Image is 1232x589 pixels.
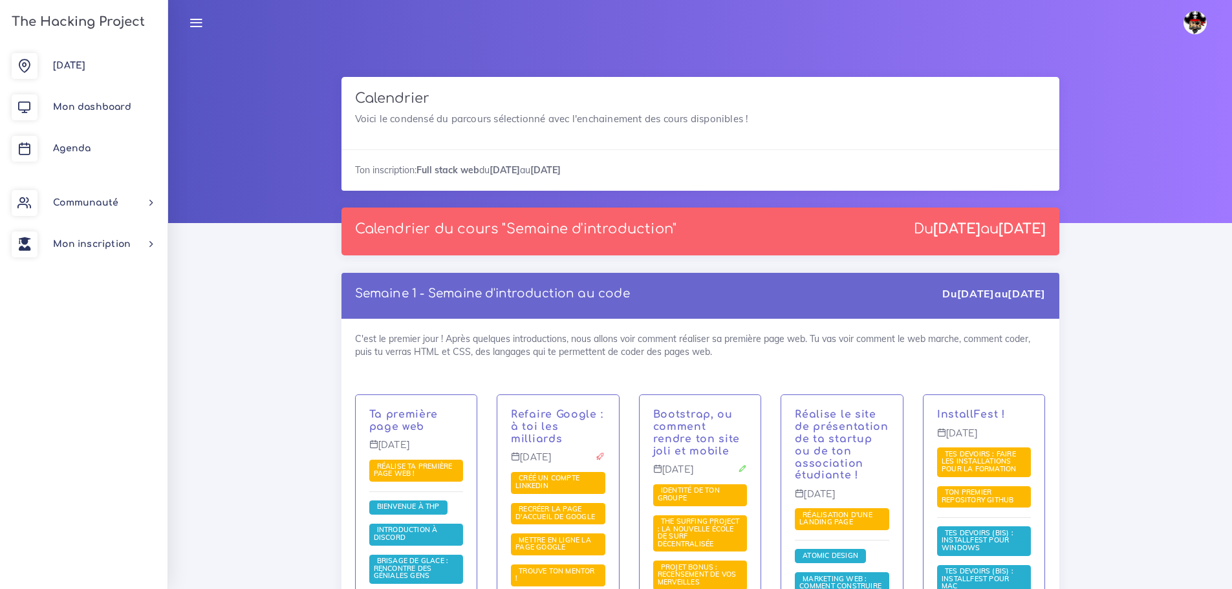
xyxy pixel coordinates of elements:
span: Introduction à Discord [374,525,438,542]
span: Nous allons te demander de trouver la personne qui va t'aider à faire la formation dans les meill... [511,564,605,586]
strong: [DATE] [490,164,520,176]
i: Projet à rendre ce jour-là [596,452,605,461]
a: Réalisation d'une landing page [799,511,872,528]
a: Mettre en ligne la page Google [515,536,591,553]
p: [DATE] [795,489,889,509]
p: Et voilà ! Nous te donnerons les astuces marketing pour bien savoir vendre un concept ou une idée... [795,409,889,482]
span: Réalisation d'une landing page [799,510,872,527]
span: Bienvenue à THP [374,502,443,511]
span: Tu vas devoir refaire la page d'accueil de The Surfing Project, une école de code décentralisée. ... [653,515,748,552]
strong: Full stack web [416,164,479,176]
i: Corrections cette journée là [738,464,747,473]
a: Identité de ton groupe [658,486,720,503]
span: Dans ce projet, nous te demanderons de coder ta première page web. Ce sera l'occasion d'appliquer... [369,460,464,482]
span: Pour ce projet, nous allons te proposer d'utiliser ton nouveau terminal afin de faire marcher Git... [937,486,1032,508]
span: [DATE] [53,61,85,70]
strong: [DATE] [957,287,995,300]
a: Bienvenue à THP [374,502,443,511]
a: Brisage de glace : rencontre des géniales gens [374,557,449,581]
a: Ton premier repository GitHub [942,488,1017,505]
span: Utilise tout ce que tu as vu jusqu'à présent pour faire profiter à la terre entière de ton super ... [511,533,605,555]
a: Tes devoirs : faire les installations pour la formation [942,450,1020,474]
span: THP est avant tout un aventure humaine avec des rencontres. Avant de commencer nous allons te dem... [369,555,464,584]
span: The Surfing Project : la nouvelle école de surf décentralisée [658,517,740,548]
span: Créé un compte LinkedIn [515,473,579,490]
span: Mon inscription [53,239,131,249]
p: Voici le condensé du parcours sélectionné avec l'enchainement des cours disponibles ! [355,111,1046,127]
a: Créé un compte LinkedIn [515,474,579,491]
span: Tu vas voir comment penser composants quand tu fais des pages web. [795,549,866,563]
span: Agenda [53,144,91,153]
p: [DATE] [937,428,1032,449]
p: C'est l'heure de ton premier véritable projet ! Tu vas recréer la très célèbre page d'accueil de ... [511,409,605,445]
a: Réalise ta première page web ! [374,462,453,478]
span: Tes devoirs : faire les installations pour la formation [942,449,1020,473]
p: Calendrier du cours "Semaine d'introduction" [355,221,677,237]
span: Salut à toi et bienvenue à The Hacking Project. Que tu sois avec nous pour 3 semaines, 12 semaine... [369,500,448,515]
h3: The Hacking Project [8,15,145,29]
span: Tes devoirs (bis) : Installfest pour Windows [942,528,1013,552]
a: Semaine 1 - Semaine d'introduction au code [355,287,630,300]
span: L'intitulé du projet est simple, mais le projet sera plus dur qu'il n'y parait. [511,503,605,525]
p: [DATE] [653,464,748,485]
p: [DATE] [511,452,605,473]
span: Le projet de toute une semaine ! Tu vas réaliser la page de présentation d'une organisation de to... [795,508,889,530]
h3: Calendrier [355,91,1046,107]
span: Nous allons te donner des devoirs pour le weekend : faire en sorte que ton ordinateur soit prêt p... [937,447,1032,477]
a: InstallFest ! [937,409,1006,420]
span: Recréer la page d'accueil de Google [515,504,598,521]
a: Ta première page web [369,409,438,433]
strong: [DATE] [933,221,980,237]
div: Du au [914,221,1046,237]
span: Dans ce projet, tu vas mettre en place un compte LinkedIn et le préparer pour ta future vie. [511,472,605,494]
strong: [DATE] [530,164,561,176]
span: Ton premier repository GitHub [942,487,1017,504]
strong: [DATE] [1008,287,1045,300]
a: Trouve ton mentor ! [515,566,595,583]
strong: [DATE] [999,221,1046,237]
span: Pour cette session, nous allons utiliser Discord, un puissant outil de gestion de communauté. Nou... [369,524,464,546]
span: Brisage de glace : rencontre des géniales gens [374,556,449,580]
span: Nous allons te demander d'imaginer l'univers autour de ton groupe de travail. [653,484,748,506]
span: Communauté [53,198,118,208]
span: Nous allons te montrer comment mettre en place WSL 2 sur ton ordinateur Windows 10. Ne le fait pa... [937,526,1032,555]
a: Atomic Design [799,551,861,560]
a: Bootstrap, ou comment rendre ton site joli et mobile [653,409,740,456]
a: Réalise le site de présentation de ta startup ou de ton association étudiante ! [795,409,889,481]
p: Après avoir vu comment faire ses première pages, nous allons te montrer Bootstrap, un puissant fr... [653,409,748,457]
p: C'est le premier jour ! Après quelques introductions, nous allons voir comment réaliser sa premiè... [369,409,464,433]
a: Refaire Google : à toi les milliards [511,409,603,445]
a: The Surfing Project : la nouvelle école de surf décentralisée [658,517,740,549]
span: Mon dashboard [53,102,131,112]
a: Tes devoirs (bis) : Installfest pour Windows [942,529,1013,553]
a: Introduction à Discord [374,526,438,542]
span: Mettre en ligne la page Google [515,535,591,552]
a: Recréer la page d'accueil de Google [515,505,598,522]
div: Du au [942,286,1045,301]
a: PROJET BONUS : recensement de vos merveilles [658,563,737,587]
span: Identité de ton groupe [658,486,720,502]
p: [DATE] [369,440,464,460]
p: Journée InstallFest - Git & Github [937,409,1032,421]
div: Ton inscription: du au [341,149,1059,190]
img: avatar [1183,11,1207,34]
